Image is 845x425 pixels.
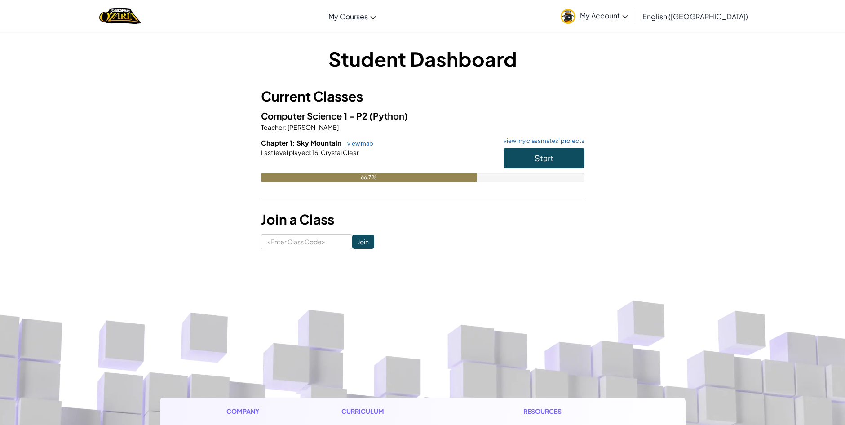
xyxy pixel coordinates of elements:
[638,4,752,28] a: English ([GEOGRAPHIC_DATA])
[99,7,141,25] img: Home
[343,140,373,147] a: view map
[642,12,748,21] span: English ([GEOGRAPHIC_DATA])
[261,148,310,156] span: Last level played
[369,110,408,121] span: (Python)
[556,2,633,30] a: My Account
[580,11,628,20] span: My Account
[99,7,141,25] a: Ozaria by CodeCombat logo
[261,110,369,121] span: Computer Science 1 - P2
[261,45,584,73] h1: Student Dashboard
[320,148,359,156] span: Crystal Clear
[523,407,619,416] h1: Resources
[324,4,380,28] a: My Courses
[261,138,343,147] span: Chapter 1: Sky Mountain
[535,153,553,163] span: Start
[561,9,575,24] img: avatar
[341,407,450,416] h1: Curriculum
[328,12,368,21] span: My Courses
[311,148,320,156] span: 16.
[261,86,584,106] h3: Current Classes
[226,407,268,416] h1: Company
[261,209,584,230] h3: Join a Class
[310,148,311,156] span: :
[287,123,339,131] span: [PERSON_NAME]
[261,123,285,131] span: Teacher
[504,148,584,168] button: Start
[285,123,287,131] span: :
[352,235,374,249] input: Join
[261,173,477,182] div: 66.7%
[261,234,352,249] input: <Enter Class Code>
[499,138,584,144] a: view my classmates' projects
